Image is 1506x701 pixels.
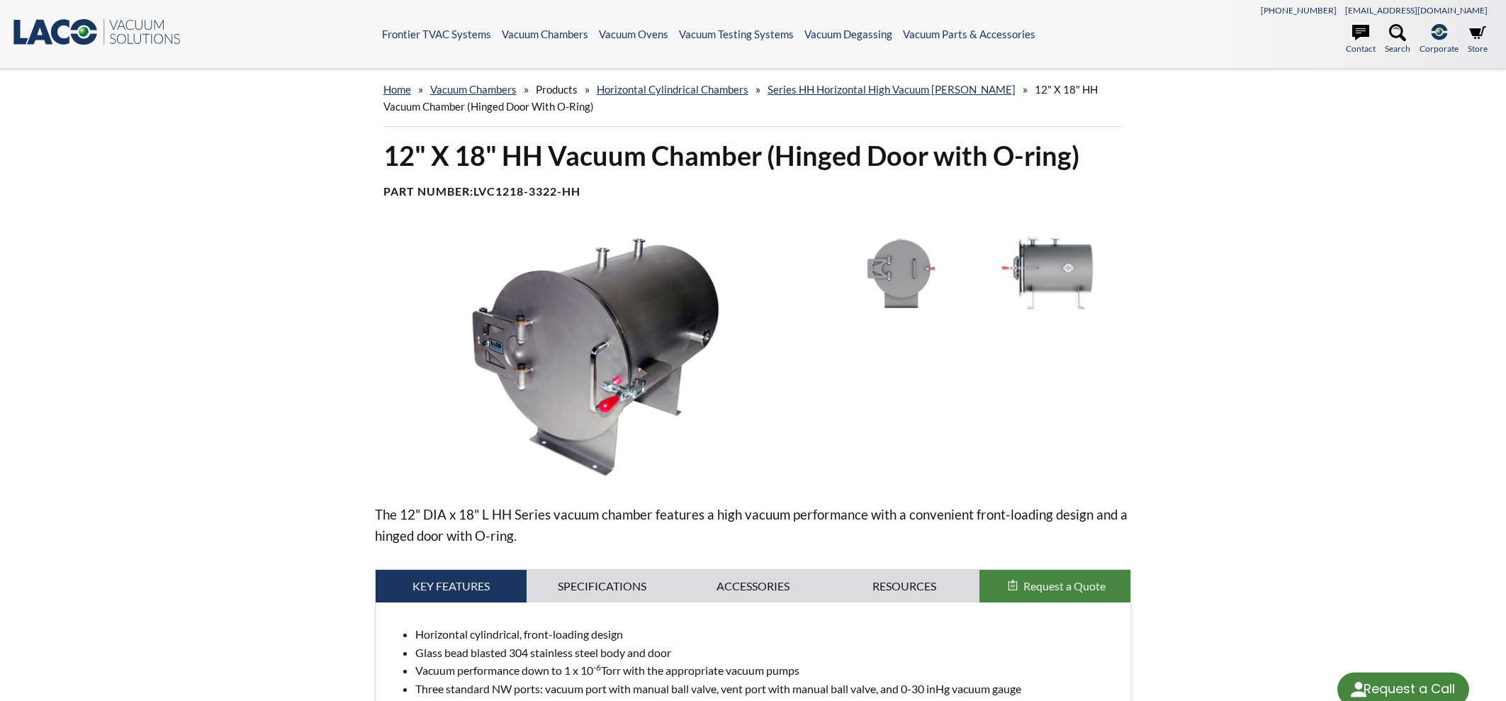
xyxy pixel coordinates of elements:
[599,28,668,40] a: Vacuum Ovens
[593,662,601,673] sup: -6
[502,28,588,40] a: Vacuum Chambers
[383,184,1123,199] h4: Part Number:
[1023,579,1106,593] span: Request a Quote
[383,69,1123,127] div: » » » » »
[415,661,1120,680] li: Vacuum performance down to 1 x 10 Torr with the appropriate vacuum pumps
[768,83,1016,96] a: Series HH Horizontal High Vacuum [PERSON_NAME]
[527,570,678,602] a: Specifications
[376,570,527,602] a: Key Features
[415,625,1120,644] li: Horizontal cylindrical, front-loading design
[375,233,818,481] img: LVC1218-3322-HH, angled view
[679,28,794,40] a: Vacuum Testing Systems
[804,28,892,40] a: Vacuum Degassing
[678,570,828,602] a: Accessories
[415,680,1120,698] li: Three standard NW ports: vacuum port with manual ball valve, vent port with manual ball valve, an...
[473,184,580,198] b: LVC1218-3322-HH
[828,570,979,602] a: Resources
[1345,5,1488,16] a: [EMAIL_ADDRESS][DOMAIN_NAME]
[375,504,1132,546] p: The 12" DIA x 18" L HH Series vacuum chamber features a high vacuum performance with a convenient...
[383,83,1098,113] span: 12" X 18" HH Vacuum Chamber (Hinged Door with O-ring)
[415,644,1120,662] li: Glass bead blasted 304 stainless steel body and door
[382,28,491,40] a: Frontier TVAC Systems
[903,28,1035,40] a: Vacuum Parts & Accessories
[1468,24,1488,55] a: Store
[1346,24,1376,55] a: Contact
[430,83,517,96] a: Vacuum Chambers
[1385,24,1410,55] a: Search
[1261,5,1337,16] a: [PHONE_NUMBER]
[828,233,973,314] img: LVC1218-3322-HH Vacuum Chamber, front view
[383,138,1123,173] h1: 12" X 18" HH Vacuum Chamber (Hinged Door with O-ring)
[597,83,748,96] a: Horizontal Cylindrical Chambers
[980,233,1125,314] img: LVC1218-3322-HH Vaccum Chamber, side view
[1420,42,1459,55] span: Corporate
[536,83,578,96] span: Products
[1347,678,1370,701] img: round button
[383,83,411,96] a: home
[979,570,1130,602] button: Request a Quote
